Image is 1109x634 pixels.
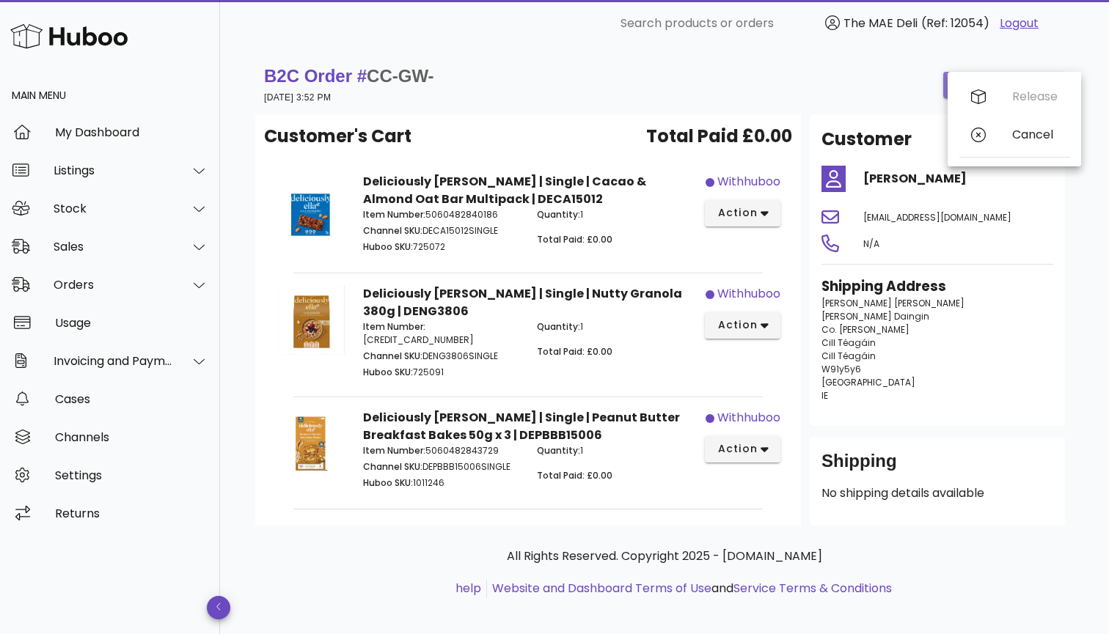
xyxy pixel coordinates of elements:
p: 1 [537,208,693,221]
h4: [PERSON_NAME] [863,170,1053,188]
p: All Rights Reserved. Copyright 2025 - [DOMAIN_NAME] [267,548,1062,565]
p: No shipping details available [821,484,1053,502]
li: and [487,580,892,597]
div: Cancel [1012,128,1058,141]
p: DEPBBB15006SINGLE [363,460,519,473]
div: Listings [54,163,173,177]
small: [DATE] 3:52 PM [264,92,331,103]
div: withhuboo [717,173,780,191]
h3: Shipping Address [821,276,1053,297]
img: Product Image [276,173,345,243]
span: N/A [863,237,879,250]
span: Total Paid: £0.00 [537,345,612,358]
img: Product Image [276,285,345,355]
p: 5060482840186 [363,208,519,221]
p: 5060482843729 [363,444,519,457]
span: Item Number: [363,208,425,221]
span: Item Number: [363,444,425,457]
span: Huboo SKU: [363,366,413,378]
p: 1 [537,444,693,457]
span: The MAE Deli [843,15,918,32]
button: order actions [943,72,1065,98]
div: Returns [55,506,208,520]
span: Channel SKU: [363,224,422,237]
p: [CREDIT_CARD_NUMBER] [363,320,519,347]
span: action [717,205,758,221]
span: CC-GW- [367,66,434,86]
span: Customer's Cart [264,123,411,150]
span: (Ref: 12054) [921,15,989,32]
span: Cill Téagáin [821,350,876,362]
div: Channels [55,430,208,444]
div: Orders [54,278,173,292]
div: Stock [54,202,173,215]
span: [PERSON_NAME] Daingin [821,310,929,322]
div: Cases [55,392,208,406]
a: Website and Dashboard Terms of Use [492,580,711,597]
img: Huboo Logo [10,21,128,52]
a: Logout [1000,15,1039,32]
div: Usage [55,316,208,330]
span: Huboo SKU: [363,476,413,489]
span: action [717,317,758,333]
span: IE [821,389,828,402]
span: Total Paid: £0.00 [537,233,612,246]
button: action [705,312,780,339]
p: DECA15012SINGLE [363,224,519,237]
span: Co. [PERSON_NAME] [821,323,909,336]
div: Shipping [821,449,1053,484]
span: Channel SKU: [363,350,422,362]
span: Quantity: [537,444,580,457]
span: Quantity: [537,208,580,221]
div: Sales [54,240,173,254]
strong: Deliciously [PERSON_NAME] | Single | Nutty Granola 380g | DENG3806 [363,285,682,320]
p: 1 [537,320,693,333]
span: Quantity: [537,320,580,333]
div: Invoicing and Payments [54,354,173,368]
button: action [705,436,780,462]
span: W91y5y6 [821,363,861,375]
strong: B2C Order # [264,66,434,86]
button: action [705,200,780,226]
h2: Customer [821,126,912,152]
span: Total Paid: £0.00 [537,469,612,482]
span: [PERSON_NAME] [PERSON_NAME] [821,297,965,309]
span: Item Number: [363,320,425,333]
span: action [717,441,758,457]
strong: Deliciously [PERSON_NAME] | Single | Cacao & Almond Oat Bar Multipack | DECA15012 [363,173,646,207]
p: 725091 [363,366,519,379]
div: withhuboo [717,285,780,303]
span: Huboo SKU: [363,240,413,253]
span: Cill Téagáin [821,336,876,349]
p: 1011246 [363,476,519,490]
div: withhuboo [717,409,780,427]
div: My Dashboard [55,125,208,139]
span: [GEOGRAPHIC_DATA] [821,376,915,388]
strong: Deliciously [PERSON_NAME] | Single | Peanut Butter Breakfast Bakes 50g x 3 | DEPBBB15006 [363,409,680,443]
a: help [455,580,481,597]
div: Settings [55,468,208,482]
p: DENG3806SINGLE [363,350,519,363]
span: [EMAIL_ADDRESS][DOMAIN_NAME] [863,211,1011,224]
span: Channel SKU: [363,460,422,473]
img: Product Image [276,409,345,479]
p: 725072 [363,240,519,254]
span: Total Paid £0.00 [646,123,792,150]
a: Service Terms & Conditions [733,580,892,597]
